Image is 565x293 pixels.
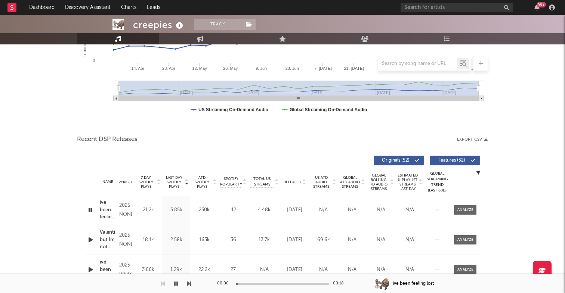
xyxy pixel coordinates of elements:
button: Track [194,19,241,30]
button: 99+ [534,4,540,10]
span: Released [284,180,301,184]
div: 163k [192,236,216,244]
a: Valentines but Im not pretty like you [100,229,115,251]
div: N/A [250,266,278,274]
div: N/A [368,236,393,244]
div: 99 + [537,2,546,7]
div: ive been feeling lost [393,280,434,287]
div: 2.58k [164,236,188,244]
div: 2025 [PERSON_NAME] [119,261,132,279]
span: Last Day Spotify Plays [164,175,184,189]
text: US Streaming On-Demand Audio [198,107,268,112]
div: [DATE] [282,236,307,244]
div: 230k [192,206,216,214]
span: Recent DSP Releases [77,135,138,144]
input: Search for artists [401,3,513,12]
div: N/A [397,236,422,244]
button: Export CSV [457,137,488,142]
span: US ATD Audio Streams [311,175,331,189]
div: 2025 NONE [119,231,132,249]
a: ive been feeling lost (og) [100,259,115,281]
text: Global Streaming On-Demand Audio [290,107,367,112]
div: 2025 NONE [119,201,132,219]
span: Global ATD Audio Streams [340,175,360,189]
div: 3.66k [136,266,160,274]
div: 5.85k [164,206,188,214]
div: N/A [340,206,365,214]
span: Total US Streams [250,176,274,187]
div: 13.7k [250,236,278,244]
div: N/A [311,266,336,274]
div: N/A [397,266,422,274]
div: N/A [368,266,393,274]
span: Estimated % Playlist Streams Last Day [397,173,418,191]
span: Features ( 32 ) [435,158,469,163]
input: Search by song name or URL [378,61,457,67]
span: 7 Day Spotify Plays [136,175,156,189]
a: ive been feeling lost [100,199,115,221]
div: N/A [311,206,336,214]
div: N/A [368,206,393,214]
div: N/A [340,266,365,274]
div: creepies [133,19,185,31]
div: 21.2k [136,206,160,214]
span: Spotify Popularity [220,176,242,187]
div: [DATE] [282,206,307,214]
button: Features(32) [430,156,480,165]
span: Copyright [113,180,135,184]
span: Global Rolling 7D Audio Streams [368,173,389,191]
span: ATD Spotify Plays [192,175,212,189]
div: 18.1k [136,236,160,244]
div: 27 [220,266,246,274]
div: N/A [397,206,422,214]
button: Originals(52) [374,156,424,165]
div: 42 [220,206,246,214]
div: Global Streaming Trend (Last 60D) [426,171,448,193]
div: 22.2k [192,266,216,274]
span: Originals ( 52 ) [379,158,413,163]
div: 69.6k [311,236,336,244]
div: 1.29k [164,266,188,274]
div: Name [100,179,115,185]
div: 4.48k [250,206,278,214]
div: 00:00 [217,279,232,288]
div: N/A [340,236,365,244]
div: 36 [220,236,246,244]
div: [DATE] [282,266,307,274]
div: 00:18 [333,279,348,288]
